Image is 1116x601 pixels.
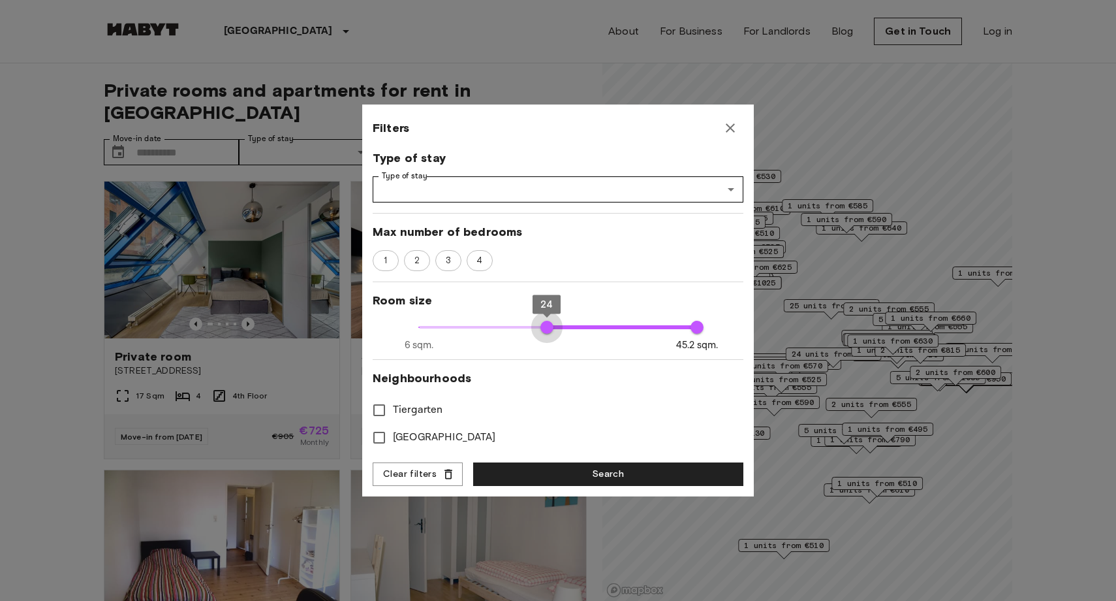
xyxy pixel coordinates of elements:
span: 3 [439,254,458,267]
span: Tiergarten [393,402,443,418]
span: 4 [469,254,489,267]
span: 45.2 sqm. [676,338,718,352]
button: Search [473,463,743,487]
span: [GEOGRAPHIC_DATA] [393,430,496,446]
div: 3 [435,250,461,271]
label: Type of stay [382,171,427,182]
span: Filters [373,120,409,136]
div: 4 [467,250,493,271]
span: 24 [540,299,552,310]
div: 2 [404,250,430,271]
span: 6 sqm. [405,338,434,352]
span: 2 [407,254,427,267]
span: 1 [377,254,394,267]
div: 1 [373,250,399,271]
span: Neighbourhoods [373,370,743,386]
span: Type of stay [373,150,743,166]
span: Room size [373,293,743,308]
button: Clear filters [373,463,463,487]
span: Max number of bedrooms [373,224,743,240]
